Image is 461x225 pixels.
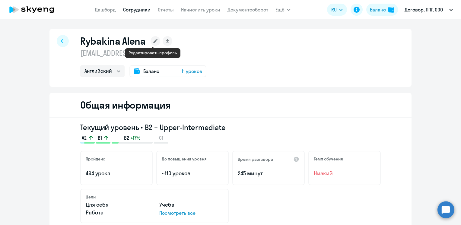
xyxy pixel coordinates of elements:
[80,35,146,47] h1: Rybakina Alena
[86,170,147,177] p: 494 урока
[314,170,375,177] span: Низкий
[238,157,273,162] h5: Время разговора
[82,135,87,141] span: A2
[86,156,105,162] h5: Пройдено
[327,4,347,16] button: RU
[159,135,163,141] span: C1
[123,7,151,13] a: Сотрудники
[162,170,223,177] p: ~110 уроков
[159,209,223,217] p: Посмотреть все
[80,48,206,58] p: [EMAIL_ADDRESS][DOMAIN_NAME]
[80,122,381,132] h3: Текущий уровень • B2 – Upper-Intermediate
[95,7,116,13] a: Дашборд
[314,156,343,162] h5: Темп обучения
[130,135,140,141] span: +17%
[80,99,170,111] h2: Общая информация
[143,68,159,75] span: Баланс
[402,2,456,17] button: Договор, ППГ, ООО
[227,7,268,13] a: Документооборот
[275,6,285,13] span: Ещё
[159,201,223,209] p: Учеба
[388,7,394,13] img: balance
[86,209,150,217] p: Работа
[129,50,177,55] div: Редактировать профиль
[275,4,291,16] button: Ещё
[86,194,96,200] h5: Цели
[366,4,398,16] button: Балансbalance
[162,156,207,162] h5: До повышения уровня
[331,6,337,13] span: RU
[370,6,386,13] div: Баланс
[158,7,174,13] a: Отчеты
[98,135,102,141] span: B1
[238,170,299,177] p: 245 минут
[405,6,443,13] p: Договор, ППГ, ООО
[182,68,202,75] span: 11 уроков
[124,135,129,141] span: B2
[86,201,150,209] p: Для себя
[181,7,220,13] a: Начислить уроки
